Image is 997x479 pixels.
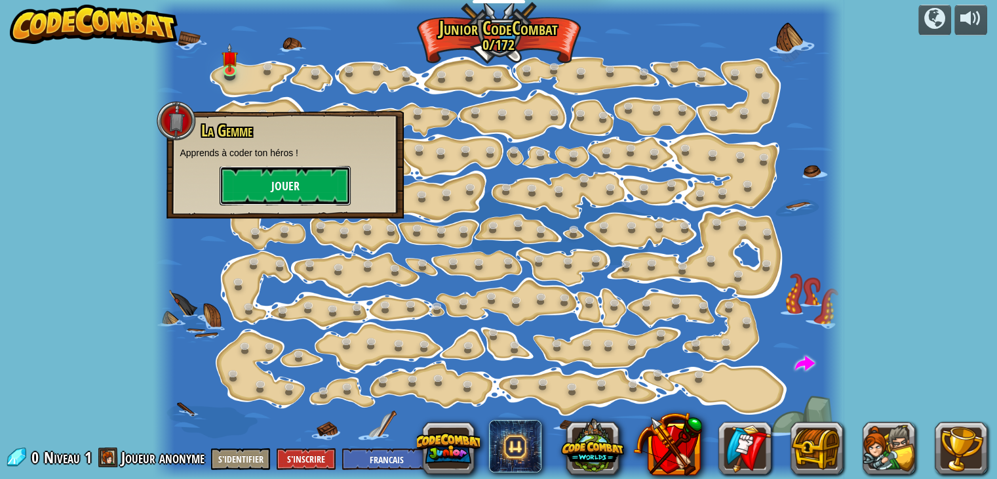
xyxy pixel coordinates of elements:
button: S'inscrire [277,448,336,470]
button: S'identifier [211,448,270,470]
span: 1 [85,447,92,468]
span: 0 [31,447,43,468]
span: La Gemme [201,119,252,142]
img: CodeCombat - Learn how to code by playing a game [10,5,178,44]
p: Apprends à coder ton héros ! [180,146,391,159]
span: Joueur anonyme [121,447,205,468]
button: Jouer [220,166,351,205]
span: Niveau [44,447,80,469]
button: Ajuster le volume [954,5,987,35]
img: level-banner-unstarted.png [222,43,239,72]
button: Campagnes [918,5,951,35]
